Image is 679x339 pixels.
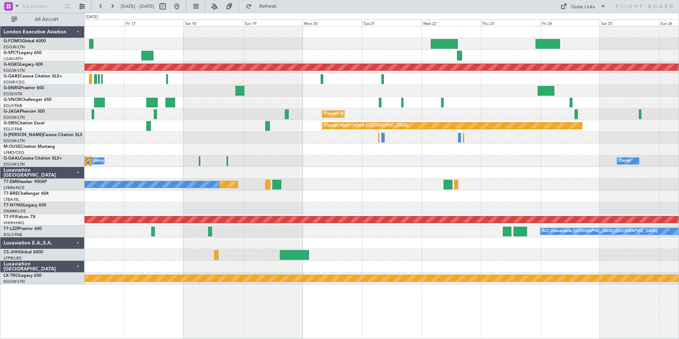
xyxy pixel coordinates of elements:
[4,227,18,231] span: T7-LZZI
[541,20,600,26] div: Fri 24
[4,39,46,43] a: G-FOMOGlobal 6000
[422,20,481,26] div: Wed 22
[253,4,283,9] span: Refresh
[324,120,408,131] div: Planned Maint Oxford ([GEOGRAPHIC_DATA])
[4,156,20,161] span: G-GAAL
[4,192,18,196] span: T7-BRE
[18,17,75,22] span: All Aircraft
[4,250,43,254] a: CS-JHHGlobal 6000
[4,98,21,102] span: G-VNOR
[4,215,36,219] a: T7-FFIFalcon 7X
[4,74,62,79] a: G-GARECessna Citation XLS+
[619,156,631,166] div: Owner
[4,145,55,149] a: M-OUSECitation Mustang
[4,215,16,219] span: T7-FFI
[4,63,43,67] a: G-KGKGLegacy 600
[4,39,22,43] span: G-FOMO
[4,274,19,278] span: LX-TRO
[4,51,19,55] span: G-SPCY
[557,1,609,12] button: Quick Links
[4,74,20,79] span: G-GARE
[124,20,184,26] div: Fri 17
[4,80,25,85] a: EGNR/CEG
[4,150,24,155] a: LFMD/CEQ
[4,197,20,202] a: LTBA/ISL
[84,156,114,166] div: A/C Unavailable
[4,180,47,184] a: T7-EMIHawker 900XP
[4,109,45,114] a: G-JAGAPhenom 300
[571,4,595,11] div: Quick Links
[481,20,540,26] div: Thu 23
[4,51,42,55] a: G-SPCYLegacy 650
[4,138,25,144] a: EGGW/LTN
[243,20,303,26] div: Sun 19
[4,103,22,108] a: EGLF/FAB
[4,145,21,149] span: M-OUSE
[4,44,25,50] a: EGGW/LTN
[4,115,25,120] a: EGGW/LTN
[4,121,17,125] span: G-SIRS
[4,192,49,196] a: T7-BREChallenger 604
[4,56,23,61] a: LGAV/ATH
[4,250,19,254] span: CS-JHH
[22,1,63,12] input: Trip Number
[324,109,436,119] div: Planned Maint [GEOGRAPHIC_DATA] ([GEOGRAPHIC_DATA])
[4,86,44,90] a: G-ENRGPraetor 600
[4,63,20,67] span: G-KGKG
[65,20,124,26] div: Thu 16
[362,20,421,26] div: Tue 21
[86,14,98,20] div: [DATE]
[8,14,77,25] button: All Aircraft
[4,185,25,190] a: LFMN/NCE
[4,127,22,132] a: EGLF/FAB
[600,20,659,26] div: Sat 25
[4,274,42,278] a: LX-TROLegacy 650
[4,133,82,137] a: G-[PERSON_NAME]Cessna Citation XLS
[4,180,17,184] span: T7-EMI
[4,133,43,137] span: G-[PERSON_NAME]
[243,1,285,12] button: Refresh
[121,3,154,10] span: [DATE] - [DATE]
[4,227,42,231] a: T7-LZZIPraetor 600
[4,220,25,226] a: VHHH/HKG
[4,91,22,97] a: EGSS/STN
[4,98,51,102] a: G-VNORChallenger 650
[4,68,25,73] a: EGGW/LTN
[4,203,23,208] span: T7-N1960
[4,203,46,208] a: T7-N1960Legacy 650
[4,232,22,237] a: EGLF/FAB
[542,226,658,237] div: A/C Unavailable [GEOGRAPHIC_DATA] ([GEOGRAPHIC_DATA])
[4,156,62,161] a: G-GAALCessna Citation XLS+
[303,20,362,26] div: Mon 20
[4,109,20,114] span: G-JAGA
[4,279,25,284] a: EGGW/LTN
[184,20,243,26] div: Sat 18
[4,86,20,90] span: G-ENRG
[4,255,22,261] a: LFPB/LBG
[4,121,44,125] a: G-SIRSCitation Excel
[4,162,25,167] a: EGGW/LTN
[4,209,26,214] a: DNMM/LOS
